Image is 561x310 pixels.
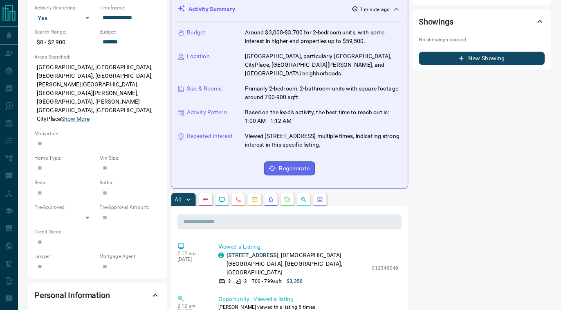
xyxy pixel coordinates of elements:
button: New Showing [419,52,545,65]
svg: Agent Actions [317,197,323,203]
p: Based on the lead's activity, the best time to reach out is: 1:00 AM - 1:12 AM [245,109,402,126]
svg: Emails [251,197,258,203]
p: Lawyer: [34,253,95,260]
p: Repeated Interest [187,132,233,141]
svg: Listing Alerts [268,197,274,203]
div: Activity Summary1 minute ago [178,2,402,17]
div: Showings [419,12,545,32]
p: 2:12 am [177,303,206,309]
p: [GEOGRAPHIC_DATA], particularly [GEOGRAPHIC_DATA], CityPlace, [GEOGRAPHIC_DATA][PERSON_NAME], and... [245,52,402,78]
p: 2 [244,278,247,285]
p: Primarily 2-bedroom, 2-bathroom units with square footage around 700-900 sqft. [245,85,402,102]
p: Areas Searched: [34,54,160,61]
p: Activity Summary [188,5,235,14]
p: Pre-Approval Amount: [99,204,160,211]
p: Min Size: [99,155,160,162]
p: , [DEMOGRAPHIC_DATA][GEOGRAPHIC_DATA], [GEOGRAPHIC_DATA], [GEOGRAPHIC_DATA] [227,251,368,277]
p: Activity Pattern [187,109,227,117]
p: 1 minute ago [360,6,390,13]
svg: Calls [235,197,242,203]
p: Motivation: [34,130,160,138]
p: Budget: [99,29,160,36]
p: C12349049 [372,265,399,272]
p: $0 - $2,900 [34,36,95,50]
p: 2:12 am [177,251,206,257]
p: Viewed a Listing [218,243,399,251]
p: [DATE] [177,257,206,262]
p: Opportunity - Viewed a listing [218,295,399,304]
div: Personal Information [34,286,160,305]
a: [STREET_ADDRESS] [227,252,278,259]
p: Timeframe: [99,4,160,11]
p: Location [187,52,210,61]
p: No showings booked [419,36,545,44]
p: Credit Score: [34,229,160,236]
p: Actively Searching: [34,4,95,11]
p: Around $3,000-$3,700 for 2-bedroom units, with some interest in higher-end properties up to $59,500. [245,29,402,46]
button: Regenerate [264,162,315,176]
p: Search Range: [34,29,95,36]
p: [GEOGRAPHIC_DATA], [GEOGRAPHIC_DATA], [GEOGRAPHIC_DATA], [GEOGRAPHIC_DATA], [PERSON_NAME][GEOGRAP... [34,61,160,126]
h2: Personal Information [34,289,110,302]
p: Viewed [STREET_ADDRESS] multiple times, indicating strong interest in this specific listing. [245,132,402,149]
svg: Opportunities [301,197,307,203]
p: Beds: [34,179,95,187]
div: Yes [34,11,95,25]
p: Budget [187,29,206,37]
svg: Requests [284,197,291,203]
p: Size & Rooms [187,85,222,93]
svg: Notes [202,197,209,203]
p: 700 - 799 sqft [252,278,282,285]
p: Mortgage Agent: [99,253,160,260]
div: condos.ca [218,253,224,258]
button: Show More [61,115,90,124]
p: Baths: [99,179,160,187]
p: Pre-Approved: [34,204,95,211]
h2: Showings [419,15,454,28]
p: 2 [228,278,231,285]
svg: Lead Browsing Activity [219,197,225,203]
p: All [175,197,181,203]
p: Home Type: [34,155,95,162]
p: $3,350 [287,278,303,285]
